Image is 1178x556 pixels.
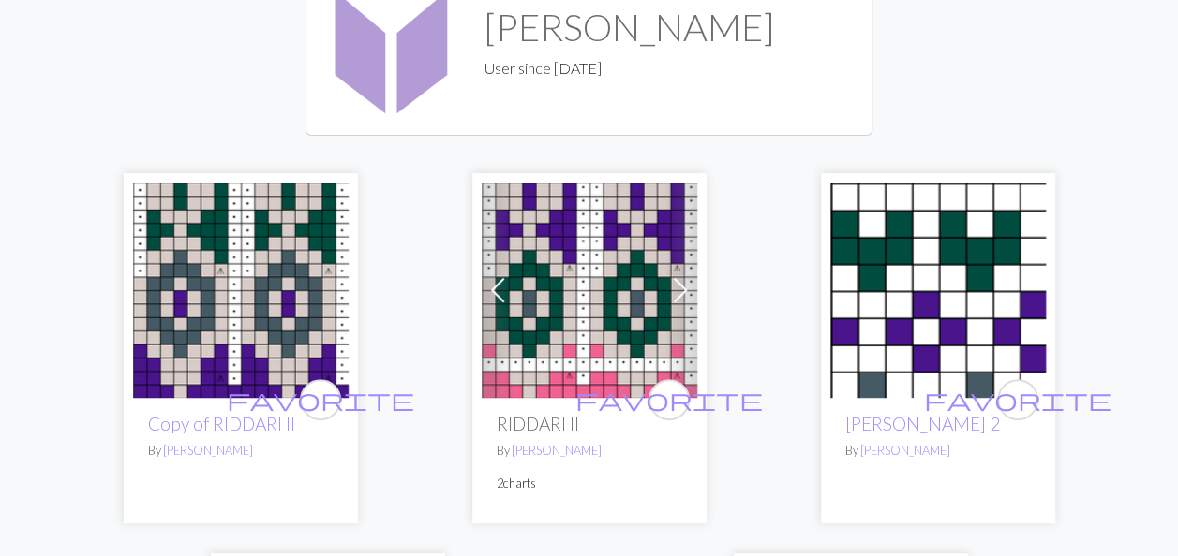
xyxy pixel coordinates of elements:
[485,5,774,50] h1: [PERSON_NAME]
[227,381,414,418] i: favourite
[860,443,950,458] a: [PERSON_NAME]
[482,183,697,398] img: Copy of RIDDARI II
[497,475,682,492] p: 2 charts
[575,381,763,418] i: favourite
[148,413,295,434] a: Copy of RIDDARI II
[997,379,1038,420] button: favourite
[845,413,1000,434] a: [PERSON_NAME] 2
[575,385,763,414] span: favorite
[133,183,349,398] img: Copy of RIDDARI II
[924,385,1111,414] span: favorite
[497,442,682,460] p: By
[845,442,1031,460] p: By
[163,443,253,458] a: [PERSON_NAME]
[830,279,1046,297] a: HELMA 2
[497,413,682,434] h2: RIDDARI II
[649,379,690,420] button: favourite
[227,385,414,414] span: favorite
[924,381,1111,418] i: favourite
[133,279,349,297] a: Copy of RIDDARI II
[300,379,341,420] button: favourite
[482,279,697,297] a: Copy of RIDDARI II
[485,57,774,80] p: User since [DATE]
[148,442,334,460] p: By
[512,443,602,458] a: [PERSON_NAME]
[830,183,1046,398] img: HELMA 2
